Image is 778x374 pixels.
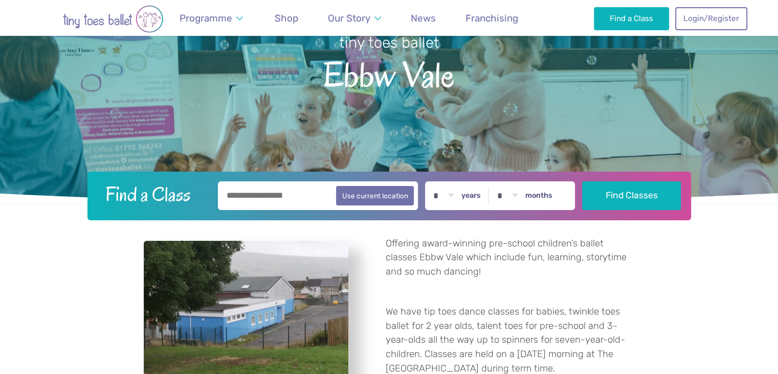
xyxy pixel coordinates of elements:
img: tiny toes ballet [31,5,195,33]
a: Shop [270,6,303,30]
button: Find Classes [582,181,681,210]
span: News [411,12,436,24]
label: years [461,191,481,200]
h2: Find a Class [97,181,211,207]
a: News [406,6,441,30]
label: months [525,191,552,200]
span: Programme [180,12,232,24]
a: Login/Register [675,7,747,30]
a: Franchising [461,6,523,30]
span: Ebbw Vale [18,53,760,94]
span: Franchising [465,12,518,24]
p: Offering award-winning pre-school children’s ballet classes Ebbw Vale which include fun, learning... [386,237,635,279]
a: Find a Class [594,7,669,30]
span: Shop [275,12,298,24]
span: Our Story [328,12,370,24]
small: tiny toes ballet [339,34,439,51]
a: Programme [175,6,248,30]
a: Our Story [323,6,386,30]
button: Use current location [336,186,414,205]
